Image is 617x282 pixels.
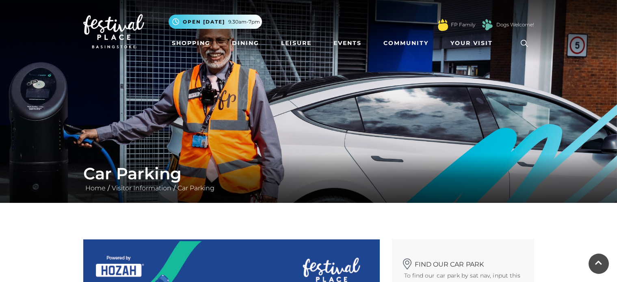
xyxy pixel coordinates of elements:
h1: Car Parking [83,164,534,183]
a: Dining [229,36,262,51]
h2: Find our car park [404,256,522,268]
a: Dogs Welcome! [496,21,534,28]
a: Your Visit [447,36,500,51]
a: Visitor Information [110,184,173,192]
a: Community [380,36,432,51]
a: Events [330,36,365,51]
img: Festival Place Logo [83,14,144,48]
a: FP Family [451,21,475,28]
span: 9.30am-7pm [228,18,260,26]
a: Shopping [169,36,214,51]
div: / / [77,164,540,193]
a: Car Parking [175,184,216,192]
a: Home [83,184,108,192]
button: Open [DATE] 9.30am-7pm [169,15,262,29]
a: Leisure [278,36,315,51]
span: Your Visit [450,39,493,47]
span: Open [DATE] [183,18,225,26]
